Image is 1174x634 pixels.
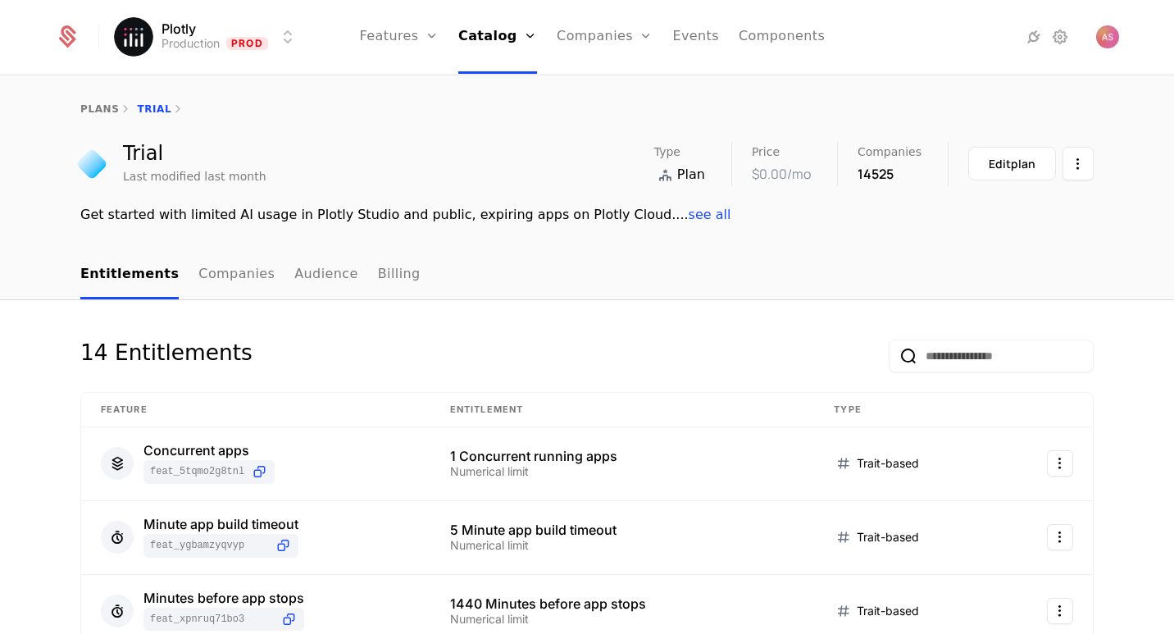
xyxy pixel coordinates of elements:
[450,449,794,463] div: 1 Concurrent running apps
[1047,598,1073,624] button: Select action
[814,393,999,427] th: Type
[1096,25,1119,48] img: Adam Schroeder
[80,103,119,115] a: plans
[80,205,1094,225] div: Get started with limited AI usage in Plotly Studio and public, expiring apps on Plotly Cloud. ...
[752,164,811,184] div: $0.00 /mo
[450,613,794,625] div: Numerical limit
[226,37,268,50] span: Prod
[1096,25,1119,48] button: Open user button
[150,613,274,626] span: feat_XPnRuQ71Bo3
[80,340,253,372] div: 14 Entitlements
[150,465,244,478] span: feat_5tqmo2G8TNL
[80,251,1094,299] nav: Main
[150,539,268,552] span: feat_YGBamzyqVyp
[858,164,921,184] div: 14525
[857,603,919,619] span: Trait-based
[162,35,220,52] div: Production
[654,146,680,157] span: Type
[989,156,1035,172] div: Edit plan
[450,523,794,536] div: 5 Minute app build timeout
[430,393,814,427] th: Entitlement
[858,146,921,157] span: Companies
[752,146,780,157] span: Price
[114,17,153,57] img: Plotly
[198,251,275,299] a: Companies
[968,147,1056,180] button: Editplan
[450,540,794,551] div: Numerical limit
[1047,450,1073,477] button: Select action
[143,591,304,604] div: Minutes before app stops
[1047,524,1073,550] button: Select action
[378,251,421,299] a: Billing
[1050,27,1070,47] a: Settings
[80,251,179,299] a: Entitlements
[81,393,430,427] th: Feature
[143,444,275,457] div: Concurrent apps
[123,168,266,185] div: Last modified last month
[294,251,358,299] a: Audience
[80,251,421,299] ul: Choose Sub Page
[1024,27,1044,47] a: Integrations
[450,597,794,610] div: 1440 Minutes before app stops
[123,144,266,163] div: Trial
[143,518,298,531] div: Minute app build timeout
[1063,147,1094,180] button: Select action
[119,19,298,55] button: Select environment
[857,529,919,545] span: Trait-based
[857,455,919,472] span: Trait-based
[677,165,705,185] span: Plan
[450,466,794,477] div: Numerical limit
[162,22,196,35] span: Plotly
[689,207,731,222] span: see all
